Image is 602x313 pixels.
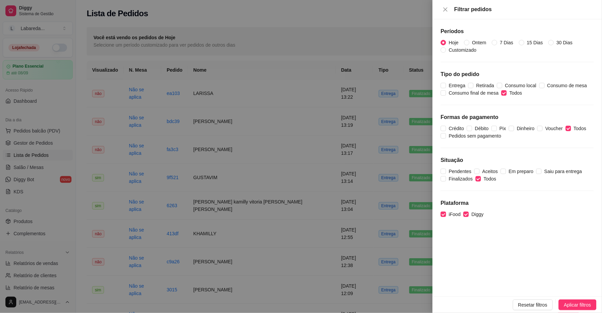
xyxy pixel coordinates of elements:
[441,199,594,207] h5: Plataforma
[441,27,594,35] h5: Períodos
[446,39,461,46] span: Hoje
[470,39,489,46] span: Ontem
[446,211,463,218] span: iFood
[446,132,504,140] span: Pedidos sem pagamento
[542,168,585,175] span: Saiu para entrega
[497,39,516,46] span: 7 Dias
[454,5,594,14] div: Filtrar pedidos
[446,125,467,132] span: Crédito
[502,82,539,89] span: Consumo local
[469,211,486,218] span: Diggy
[543,125,565,132] span: Voucher
[446,175,476,183] span: Finalizados
[443,7,448,12] span: close
[554,39,575,46] span: 30 Dias
[481,175,499,183] span: Todos
[513,299,553,310] button: Resetar filtros
[474,82,497,89] span: Retirada
[446,89,501,97] span: Consumo final de mesa
[441,113,594,121] h5: Formas de pagamento
[524,39,546,46] span: 15 Dias
[480,168,501,175] span: Aceitos
[507,89,525,97] span: Todos
[571,125,589,132] span: Todos
[559,299,597,310] button: Aplicar filtros
[446,168,474,175] span: Pendentes
[545,82,590,89] span: Consumo de mesa
[564,301,591,309] span: Aplicar filtros
[441,6,450,13] button: Close
[518,301,547,309] span: Resetar filtros
[446,46,479,54] span: Customizado
[497,125,509,132] span: Pix
[472,125,491,132] span: Débito
[441,70,594,78] h5: Tipo do pedido
[514,125,537,132] span: Dinheiro
[506,168,536,175] span: Em preparo
[441,156,594,164] h5: Situação
[446,82,468,89] span: Entrega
